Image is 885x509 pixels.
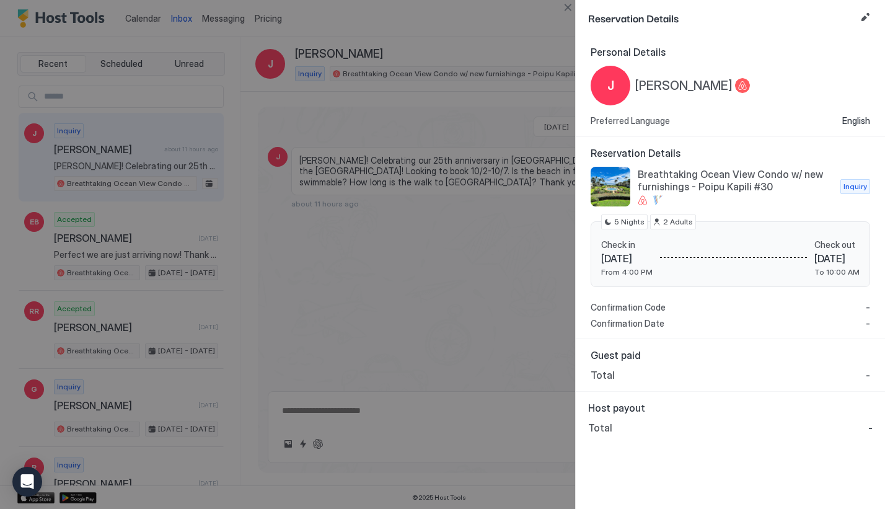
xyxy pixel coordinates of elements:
span: [DATE] [814,252,860,265]
span: Check in [601,239,653,250]
span: Confirmation Date [591,318,664,329]
span: Preferred Language [591,115,670,126]
span: - [866,369,870,381]
div: Open Intercom Messenger [12,467,42,497]
span: Reservation Details [591,147,870,159]
button: Edit reservation [858,10,873,25]
span: To 10:00 AM [814,267,860,277]
span: Inquiry [843,181,867,192]
span: J [607,76,614,95]
span: Breathtaking Ocean View Condo w/ new furnishings - Poipu Kapili #30 [638,168,835,193]
span: Total [591,369,615,381]
span: [DATE] [601,252,653,265]
span: Host payout [588,402,873,414]
span: - [868,422,873,434]
span: - [866,302,870,313]
span: 2 Adults [663,216,693,228]
span: Reservation Details [588,10,855,25]
span: English [842,115,870,126]
span: From 4:00 PM [601,267,653,277]
span: [PERSON_NAME] [635,78,733,94]
span: Total [588,422,612,434]
span: - [866,318,870,329]
span: Check out [814,239,860,250]
span: Guest paid [591,349,870,361]
div: listing image [591,167,630,206]
span: Confirmation Code [591,302,666,313]
span: Personal Details [591,46,870,58]
span: 5 Nights [614,216,645,228]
